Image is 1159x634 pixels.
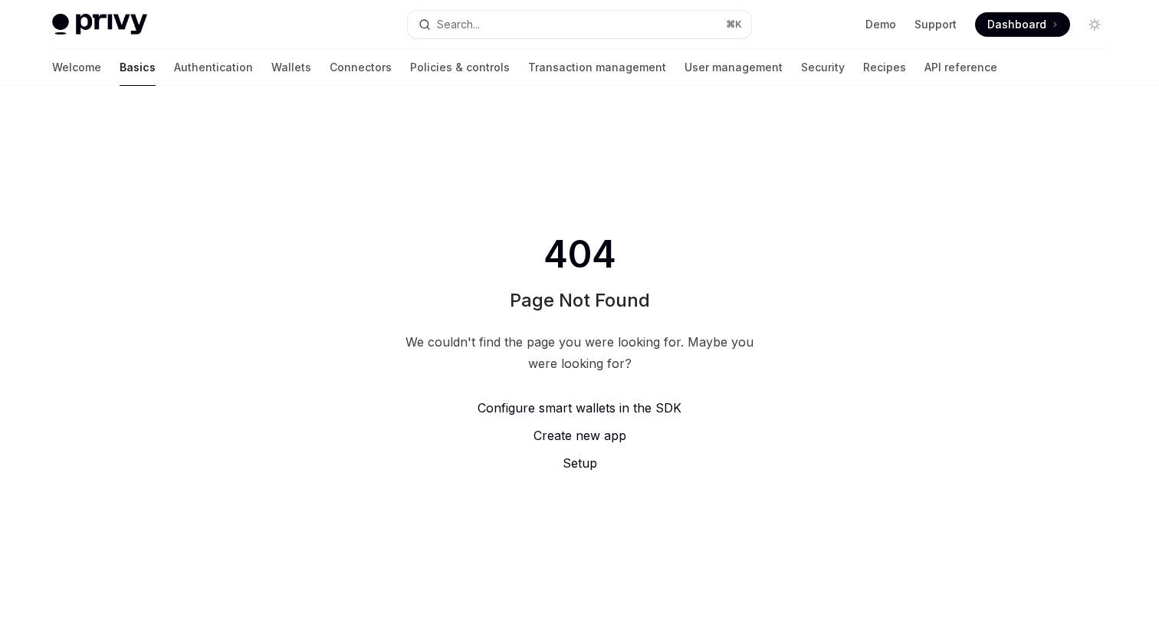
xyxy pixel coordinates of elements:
a: Connectors [330,49,392,86]
button: Toggle dark mode [1082,12,1107,37]
span: Configure smart wallets in the SDK [478,400,681,416]
span: Create new app [534,428,626,443]
a: Dashboard [975,12,1070,37]
a: Welcome [52,49,101,86]
span: Dashboard [987,17,1046,32]
a: Recipes [863,49,906,86]
a: User management [685,49,783,86]
button: Search...⌘K [408,11,751,38]
a: Transaction management [528,49,666,86]
span: 404 [540,233,619,276]
a: Basics [120,49,156,86]
a: Configure smart wallets in the SDK [399,399,760,417]
a: API reference [924,49,997,86]
h1: Page Not Found [510,288,650,313]
span: ⌘ K [726,18,742,31]
a: Security [801,49,845,86]
div: We couldn't find the page you were looking for. Maybe you were looking for? [399,331,760,374]
a: Create new app [399,426,760,445]
span: Setup [563,455,597,471]
a: Policies & controls [410,49,510,86]
img: light logo [52,14,147,35]
a: Demo [865,17,896,32]
a: Setup [399,454,760,472]
div: Search... [437,15,480,34]
a: Wallets [271,49,311,86]
a: Support [914,17,957,32]
a: Authentication [174,49,253,86]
